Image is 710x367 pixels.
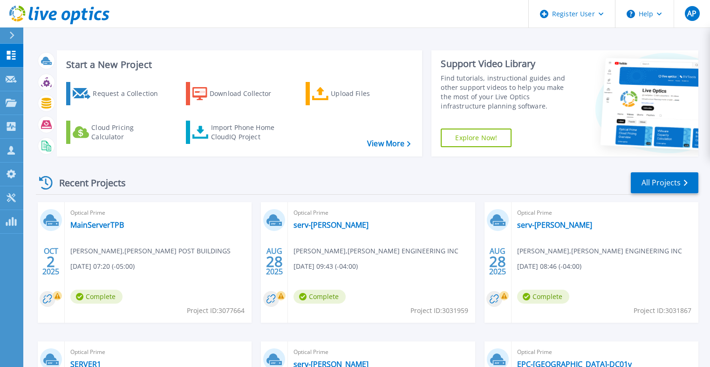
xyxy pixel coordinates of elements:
[687,10,696,17] span: AP
[66,121,170,144] a: Cloud Pricing Calculator
[36,171,138,194] div: Recent Projects
[294,208,469,218] span: Optical Prime
[489,258,506,265] span: 28
[187,306,245,316] span: Project ID: 3077664
[70,261,135,272] span: [DATE] 07:20 (-05:00)
[42,245,60,279] div: OCT 2025
[441,129,512,147] a: Explore Now!
[70,246,231,256] span: [PERSON_NAME] , [PERSON_NAME] POST BUILDINGS
[47,258,55,265] span: 2
[70,220,124,230] a: MainServerTPB
[489,245,506,279] div: AUG 2025
[441,74,574,111] div: Find tutorials, instructional guides and other support videos to help you make the most of your L...
[517,261,581,272] span: [DATE] 08:46 (-04:00)
[517,246,682,256] span: [PERSON_NAME] , [PERSON_NAME] ENGINEERING INC
[66,82,170,105] a: Request a Collection
[70,290,123,304] span: Complete
[211,123,284,142] div: Import Phone Home CloudIQ Project
[634,306,691,316] span: Project ID: 3031867
[266,245,283,279] div: AUG 2025
[367,139,410,148] a: View More
[331,84,405,103] div: Upload Files
[441,58,574,70] div: Support Video Library
[294,246,458,256] span: [PERSON_NAME] , [PERSON_NAME] ENGINEERING INC
[91,123,166,142] div: Cloud Pricing Calculator
[306,82,410,105] a: Upload Files
[70,208,246,218] span: Optical Prime
[410,306,468,316] span: Project ID: 3031959
[517,347,693,357] span: Optical Prime
[294,220,369,230] a: serv-[PERSON_NAME]
[517,208,693,218] span: Optical Prime
[517,290,569,304] span: Complete
[631,172,698,193] a: All Projects
[294,347,469,357] span: Optical Prime
[517,220,592,230] a: serv-[PERSON_NAME]
[210,84,284,103] div: Download Collector
[266,258,283,265] span: 28
[294,290,346,304] span: Complete
[294,261,358,272] span: [DATE] 09:43 (-04:00)
[186,82,290,105] a: Download Collector
[66,60,410,70] h3: Start a New Project
[70,347,246,357] span: Optical Prime
[93,84,167,103] div: Request a Collection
